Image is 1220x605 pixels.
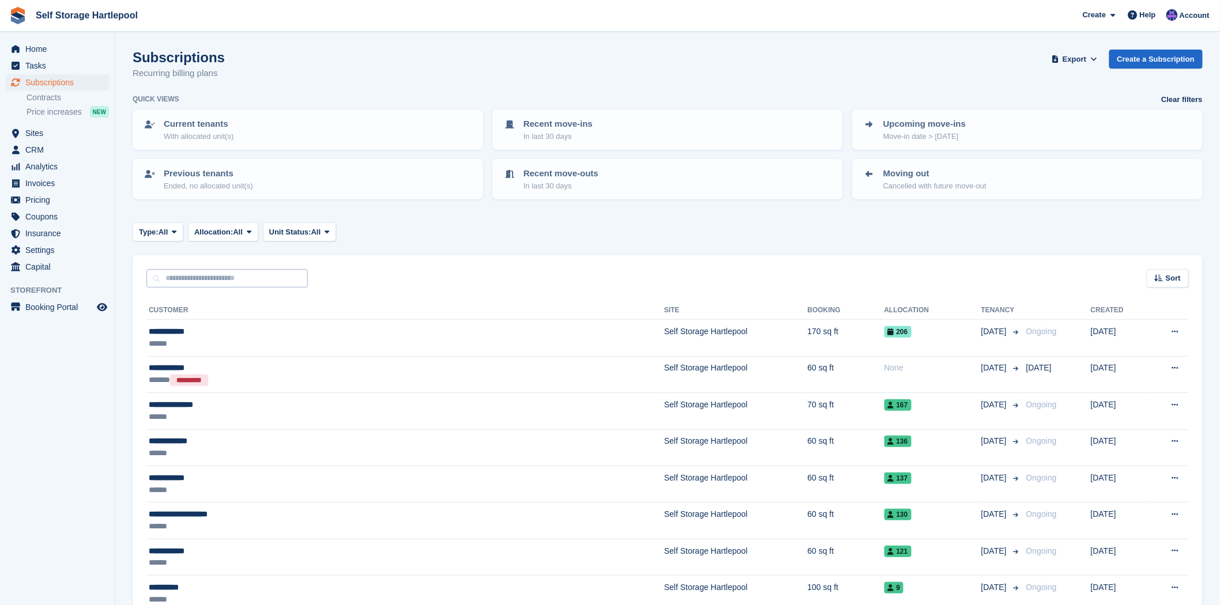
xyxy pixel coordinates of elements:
[808,466,884,502] td: 60 sq ft
[1026,400,1057,409] span: Ongoing
[883,180,986,192] p: Cancelled with future move-out
[133,67,225,80] p: Recurring billing plans
[164,118,234,131] p: Current tenants
[25,142,95,158] span: CRM
[884,436,912,447] span: 136
[1026,436,1057,445] span: Ongoing
[6,192,109,208] a: menu
[883,167,986,180] p: Moving out
[808,356,884,393] td: 60 sq ft
[25,74,95,90] span: Subscriptions
[25,299,95,315] span: Booking Portal
[664,539,808,575] td: Self Storage Hartlepool
[524,118,593,131] p: Recent move-ins
[6,242,109,258] a: menu
[1091,320,1147,356] td: [DATE]
[263,222,336,241] button: Unit Status: All
[90,106,109,118] div: NEW
[884,301,981,320] th: Allocation
[27,107,82,118] span: Price increases
[981,581,1009,593] span: [DATE]
[808,429,884,466] td: 60 sq ft
[188,222,258,241] button: Allocation: All
[1109,50,1203,69] a: Create a Subscription
[664,301,808,320] th: Site
[853,111,1202,149] a: Upcoming move-ins Move-in date > [DATE]
[6,74,109,90] a: menu
[25,41,95,57] span: Home
[981,326,1009,338] span: [DATE]
[1063,54,1086,65] span: Export
[1026,509,1057,519] span: Ongoing
[808,539,884,575] td: 60 sq ft
[164,131,234,142] p: With allocated unit(s)
[1140,9,1156,21] span: Help
[25,225,95,241] span: Insurance
[664,429,808,466] td: Self Storage Hartlepool
[133,222,183,241] button: Type: All
[6,259,109,275] a: menu
[664,393,808,429] td: Self Storage Hartlepool
[884,362,981,374] div: None
[884,509,912,520] span: 130
[139,226,159,238] span: Type:
[664,356,808,393] td: Self Storage Hartlepool
[27,92,109,103] a: Contracts
[6,175,109,191] a: menu
[269,226,311,238] span: Unit Status:
[494,111,842,149] a: Recent move-ins In last 30 days
[25,158,95,175] span: Analytics
[25,192,95,208] span: Pricing
[1091,539,1147,575] td: [DATE]
[25,209,95,225] span: Coupons
[10,285,115,296] span: Storefront
[6,209,109,225] a: menu
[884,472,912,484] span: 137
[9,7,27,24] img: stora-icon-8386f47178a22dfd0bd8f6a31ec36ba5ce8667c1dd55bd0f319d3a0aa187defe.svg
[311,226,321,238] span: All
[146,301,664,320] th: Customer
[1091,356,1147,393] td: [DATE]
[1091,301,1147,320] th: Created
[159,226,168,238] span: All
[808,393,884,429] td: 70 sq ft
[981,545,1009,557] span: [DATE]
[853,160,1202,198] a: Moving out Cancelled with future move-out
[1180,10,1210,21] span: Account
[134,160,482,198] a: Previous tenants Ended, no allocated unit(s)
[134,111,482,149] a: Current tenants With allocated unit(s)
[133,50,225,65] h1: Subscriptions
[1026,327,1057,336] span: Ongoing
[884,326,912,338] span: 206
[1166,9,1178,21] img: Sean Wood
[808,502,884,539] td: 60 sq ft
[524,167,598,180] p: Recent move-outs
[1166,273,1181,284] span: Sort
[884,546,912,557] span: 121
[6,158,109,175] a: menu
[1026,546,1057,555] span: Ongoing
[808,320,884,356] td: 170 sq ft
[1091,502,1147,539] td: [DATE]
[883,118,966,131] p: Upcoming move-ins
[25,242,95,258] span: Settings
[1049,50,1100,69] button: Export
[31,6,142,25] a: Self Storage Hartlepool
[981,435,1009,447] span: [DATE]
[133,94,179,104] h6: Quick views
[6,225,109,241] a: menu
[6,41,109,57] a: menu
[25,125,95,141] span: Sites
[664,320,808,356] td: Self Storage Hartlepool
[884,582,904,593] span: 9
[524,131,593,142] p: In last 30 days
[981,399,1009,411] span: [DATE]
[25,259,95,275] span: Capital
[1091,429,1147,466] td: [DATE]
[25,175,95,191] span: Invoices
[883,131,966,142] p: Move-in date > [DATE]
[27,105,109,118] a: Price increases NEW
[981,508,1009,520] span: [DATE]
[164,180,253,192] p: Ended, no allocated unit(s)
[6,299,109,315] a: menu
